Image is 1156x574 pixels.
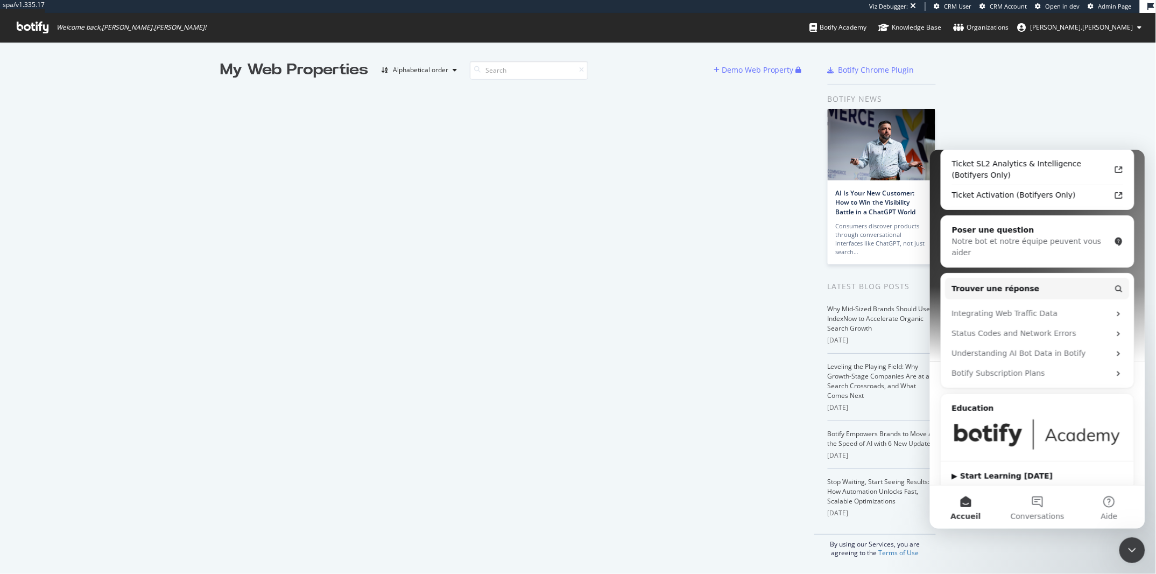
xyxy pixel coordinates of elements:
[1031,23,1133,32] span: melanie.muller
[828,508,936,518] div: [DATE]
[1035,2,1080,11] a: Open in dev
[828,65,914,75] a: Botify Chrome Plugin
[470,61,588,80] input: Search
[828,304,931,333] a: Why Mid-Sized Brands Should Use IndexNow to Accelerate Organic Search Growth
[828,403,936,412] div: [DATE]
[836,222,927,256] div: Consumers discover products through conversational interfaces like ChatGPT, not just search…
[714,65,796,74] a: Demo Web Property
[934,2,972,11] a: CRM User
[954,22,1009,33] div: Organizations
[377,61,461,79] button: Alphabetical order
[810,13,867,42] a: Botify Academy
[1119,537,1145,563] iframe: Intercom live chat
[1046,2,1080,10] span: Open in dev
[1098,2,1132,10] span: Admin Page
[828,362,930,400] a: Leveling the Playing Field: Why Growth-Stage Companies Are at a Search Crossroads, and What Comes...
[828,335,936,345] div: [DATE]
[930,150,1145,529] iframe: Intercom live chat
[1088,2,1132,11] a: Admin Page
[838,65,914,75] div: Botify Chrome Plugin
[836,188,916,216] a: AI Is Your New Customer: How to Win the Visibility Battle in a ChatGPT World
[879,548,919,557] a: Terms of Use
[828,477,930,506] a: Stop Waiting, Start Seeing Results: How Automation Unlocks Fast, Scalable Optimizations
[722,65,794,75] div: Demo Web Property
[814,534,936,557] div: By using our Services, you are agreeing to the
[810,22,867,33] div: Botify Academy
[879,22,942,33] div: Knowledge Base
[714,61,796,79] button: Demo Web Property
[1009,19,1151,36] button: [PERSON_NAME].[PERSON_NAME]
[828,429,935,448] a: Botify Empowers Brands to Move at the Speed of AI with 6 New Updates
[57,23,206,32] span: Welcome back, [PERSON_NAME].[PERSON_NAME] !
[828,281,936,292] div: Latest Blog Posts
[828,93,936,105] div: Botify news
[828,451,936,460] div: [DATE]
[990,2,1027,10] span: CRM Account
[393,67,448,73] div: Alphabetical order
[879,13,942,42] a: Knowledge Base
[870,2,908,11] div: Viz Debugger:
[828,109,935,180] img: AI Is Your New Customer: How to Win the Visibility Battle in a ChatGPT World
[944,2,972,10] span: CRM User
[954,13,1009,42] a: Organizations
[980,2,1027,11] a: CRM Account
[220,59,368,81] div: My Web Properties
